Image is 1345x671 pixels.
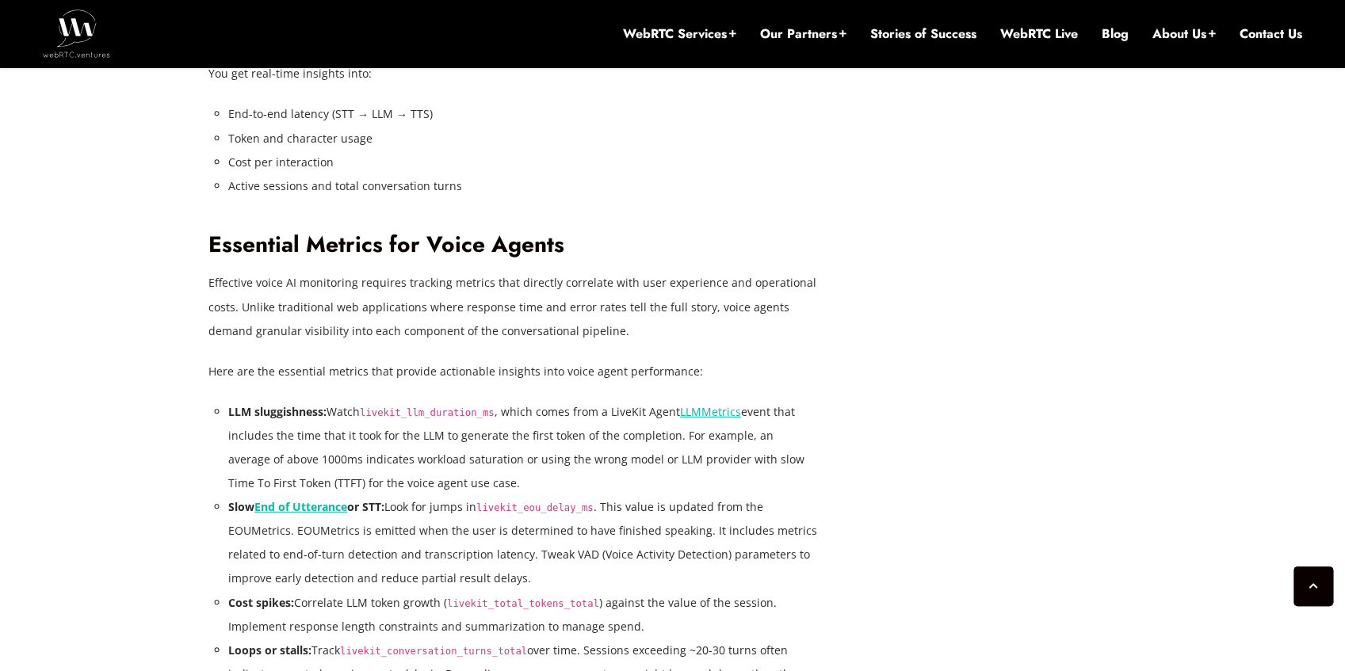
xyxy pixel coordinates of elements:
[228,127,819,151] li: Token and character usage
[1102,25,1129,43] a: Blog
[208,271,819,342] p: Effective voice AI monitoring requires tracking metrics that directly correlate with user experie...
[228,400,819,495] li: Watch , which comes from a LiveKit Agent event that includes the time that it took for the LLM to...
[254,499,347,514] a: End of Utterance
[208,231,819,259] h2: Essential Metrics for Voice Agents
[228,102,819,126] li: End-to-end latency (STT → LLM → TTS)
[228,174,819,198] li: Active sessions and total conversation turns
[228,151,819,174] li: Cost per interaction
[228,595,294,610] strong: Cost spikes:
[208,62,819,86] p: You get real-time insights into:
[680,404,741,419] a: LLMMetrics
[760,25,846,43] a: Our Partners
[447,598,599,609] code: livekit_total_tokens_total
[228,495,819,590] li: Look for jumps in . This value is updated from the EOUMetrics. EOUMetrics is emitted when the use...
[360,407,495,418] code: livekit_llm_duration_ms
[43,10,110,57] img: WebRTC.ventures
[228,404,327,419] strong: LLM sluggishness:
[228,591,819,639] li: Correlate LLM token growth ( ) against the value of the session. Implement response length constr...
[347,499,384,514] strong: or STT:
[228,642,311,658] strong: Loops or stalls:
[870,25,976,43] a: Stories of Success
[476,502,594,513] code: livekit_eou_delay_ms
[208,360,819,383] p: Here are the essential metrics that provide actionable insights into voice agent performance:
[228,499,254,514] strong: Slow
[1000,25,1078,43] a: WebRTC Live
[1152,25,1216,43] a: About Us
[1240,25,1302,43] a: Contact Us
[340,646,527,657] code: livekit_conversation_turns_total
[623,25,736,43] a: WebRTC Services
